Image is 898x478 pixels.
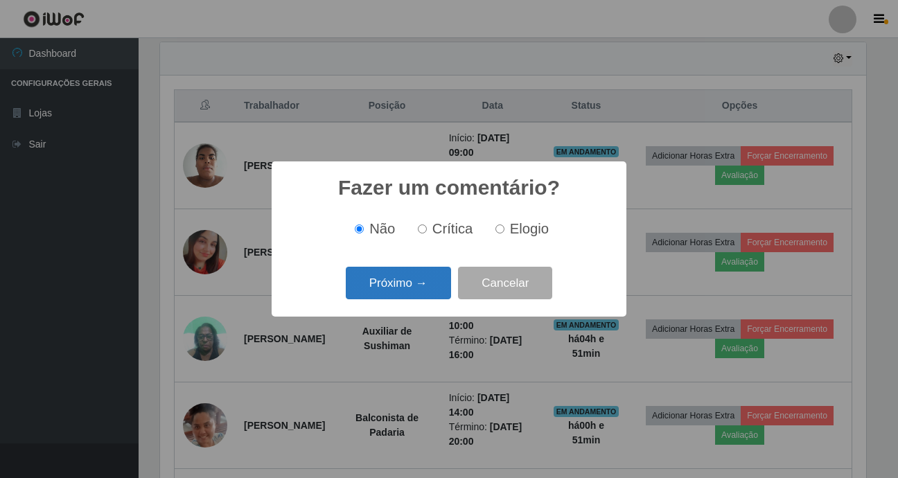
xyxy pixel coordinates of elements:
span: Crítica [432,221,473,236]
h2: Fazer um comentário? [338,175,560,200]
button: Próximo → [346,267,451,299]
input: Não [355,224,364,233]
input: Elogio [495,224,504,233]
input: Crítica [418,224,427,233]
button: Cancelar [458,267,552,299]
span: Elogio [510,221,549,236]
span: Não [369,221,395,236]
